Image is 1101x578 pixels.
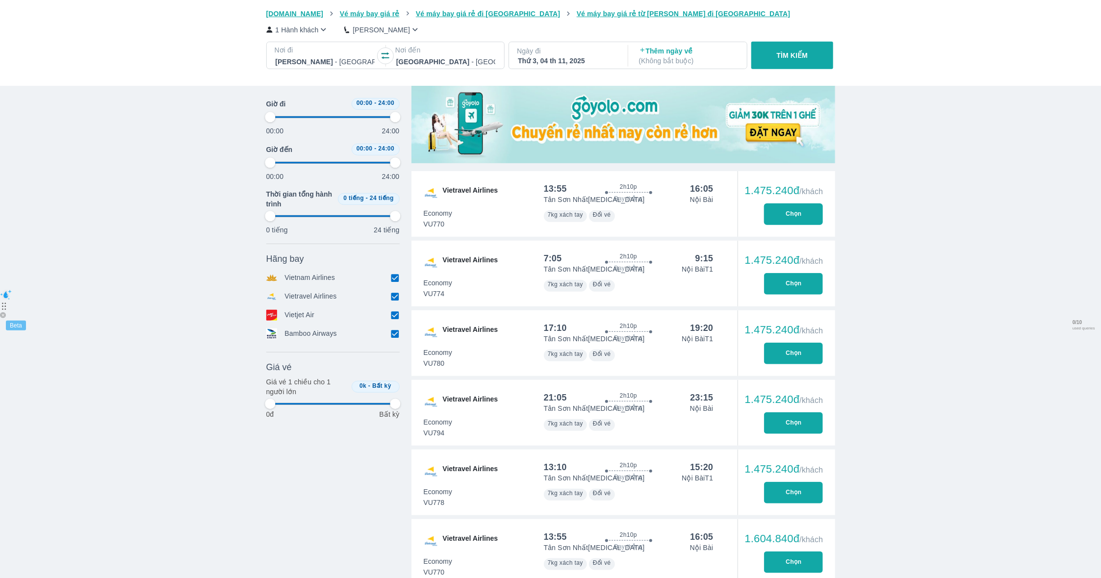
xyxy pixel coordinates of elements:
[639,56,738,66] p: ( Không bắt buộc )
[682,473,713,483] p: Nội Bài T1
[620,252,637,260] span: 2h10p
[424,417,452,427] span: Economy
[344,25,420,35] button: [PERSON_NAME]
[423,464,439,479] img: VU
[266,409,274,419] p: 0đ
[285,273,335,283] p: Vietnam Airlines
[378,100,394,106] span: 24:00
[424,208,452,218] span: Economy
[690,183,713,195] div: 16:05
[690,322,713,334] div: 19:20
[764,482,823,503] button: Chọn
[745,254,823,266] div: 1.475.240đ
[764,343,823,364] button: Chọn
[424,219,452,229] span: VU770
[374,100,376,106] span: -
[285,291,337,302] p: Vietravel Airlines
[443,255,498,271] span: Vietravel Airlines
[424,289,452,299] span: VU774
[357,145,373,152] span: 00:00
[777,50,808,60] p: TÌM KIẾM
[544,264,645,274] p: Tân Sơn Nhất [MEDICAL_DATA]
[690,392,713,403] div: 23:15
[548,420,583,427] span: 7kg xách tay
[745,185,823,197] div: 1.475.240đ
[620,461,637,469] span: 2h10p
[593,420,611,427] span: Đổi vé
[343,195,364,201] span: 0 tiếng
[443,325,498,340] span: Vietravel Airlines
[266,126,284,136] p: 00:00
[764,203,823,225] button: Chọn
[593,490,611,497] span: Đổi vé
[424,428,452,438] span: VU794
[690,195,713,204] p: Nội Bài
[593,559,611,566] span: Đổi vé
[548,351,583,357] span: 7kg xách tay
[1073,326,1095,331] span: used queries
[799,257,823,265] span: /khách
[544,334,645,344] p: Tân Sơn Nhất [MEDICAL_DATA]
[799,327,823,335] span: /khách
[266,189,334,209] span: Thời gian tổng hành trình
[544,252,562,264] div: 7:05
[745,463,823,475] div: 1.475.240đ
[443,185,498,201] span: Vietravel Airlines
[6,321,26,330] div: Beta
[544,543,645,553] p: Tân Sơn Nhất [MEDICAL_DATA]
[690,531,713,543] div: 16:05
[695,252,714,264] div: 9:15
[751,42,833,69] button: TÌM KIẾM
[682,334,713,344] p: Nội Bài T1
[577,10,791,18] span: Vé máy bay giá rẻ từ [PERSON_NAME] đi [GEOGRAPHIC_DATA]
[620,183,637,191] span: 2h10p
[799,535,823,544] span: /khách
[266,361,292,373] span: Giá vé
[548,281,583,288] span: 7kg xách tay
[745,324,823,336] div: 1.475.240đ
[395,45,496,55] p: Nơi đến
[544,531,567,543] div: 13:55
[593,211,611,218] span: Đổi vé
[266,99,286,109] span: Giờ đi
[372,382,391,389] span: Bất kỳ
[443,394,498,410] span: Vietravel Airlines
[423,185,439,201] img: VU
[353,25,410,35] p: [PERSON_NAME]
[424,556,452,566] span: Economy
[424,358,452,368] span: VU780
[544,195,645,204] p: Tân Sơn Nhất [MEDICAL_DATA]
[378,145,394,152] span: 24:00
[424,498,452,507] span: VU778
[764,552,823,573] button: Chọn
[443,533,498,549] span: Vietravel Airlines
[374,225,399,235] p: 24 tiếng
[423,255,439,271] img: VU
[266,9,835,19] nav: breadcrumb
[745,533,823,545] div: 1.604.840đ
[379,409,399,419] p: Bất kỳ
[620,531,637,539] span: 2h10p
[690,461,713,473] div: 15:20
[285,328,337,339] p: Bamboo Airways
[690,403,713,413] p: Nội Bài
[682,264,713,274] p: Nội Bài T1
[544,322,567,334] div: 17:10
[382,126,400,136] p: 24:00
[382,172,400,181] p: 24:00
[544,183,567,195] div: 13:55
[799,187,823,196] span: /khách
[340,10,400,18] span: Vé máy bay giá rẻ
[544,473,645,483] p: Tân Sơn Nhất [MEDICAL_DATA]
[799,466,823,474] span: /khách
[443,464,498,479] span: Vietravel Airlines
[764,273,823,295] button: Chọn
[548,559,583,566] span: 7kg xách tay
[275,45,376,55] p: Nơi đi
[548,211,583,218] span: 7kg xách tay
[799,396,823,404] span: /khách
[424,487,452,497] span: Economy
[424,278,452,288] span: Economy
[1073,320,1095,326] span: 0 / 10
[374,145,376,152] span: -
